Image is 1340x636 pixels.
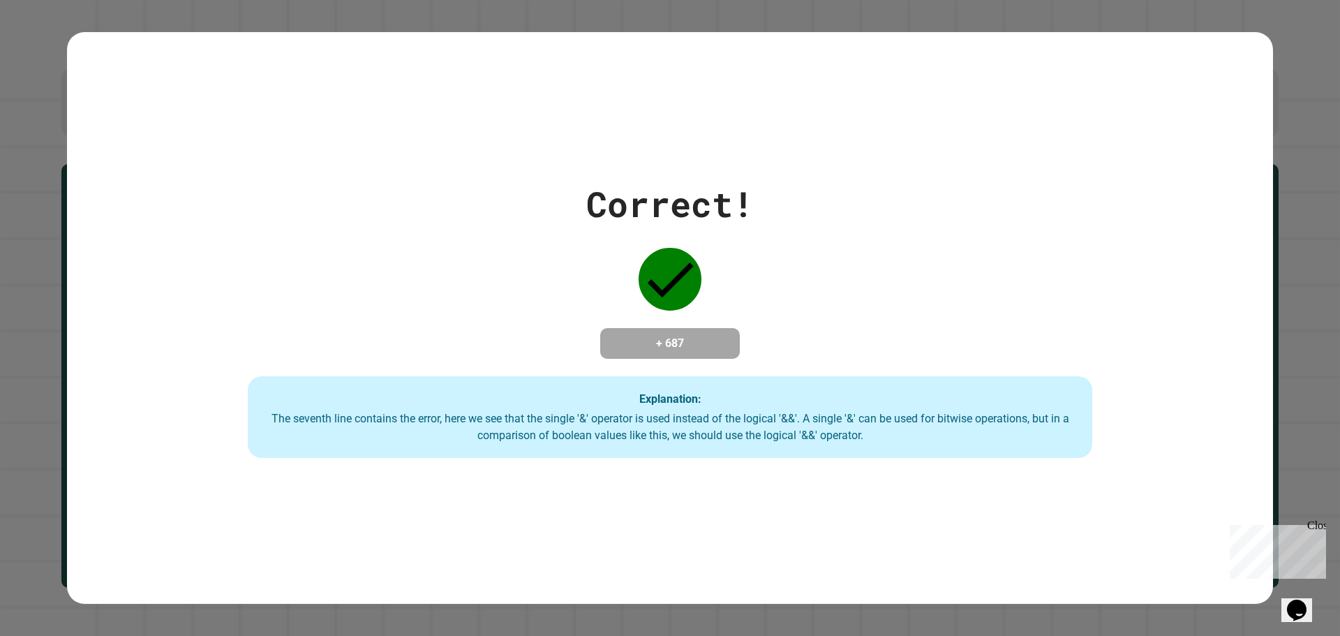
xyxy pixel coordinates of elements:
div: Correct! [586,178,754,230]
div: The seventh line contains the error, here we see that the single '&' operator is used instead of ... [262,411,1078,444]
strong: Explanation: [639,392,701,405]
iframe: chat widget [1224,519,1326,579]
h4: + 687 [614,335,726,352]
iframe: chat widget [1281,580,1326,622]
div: Chat with us now!Close [6,6,96,89]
